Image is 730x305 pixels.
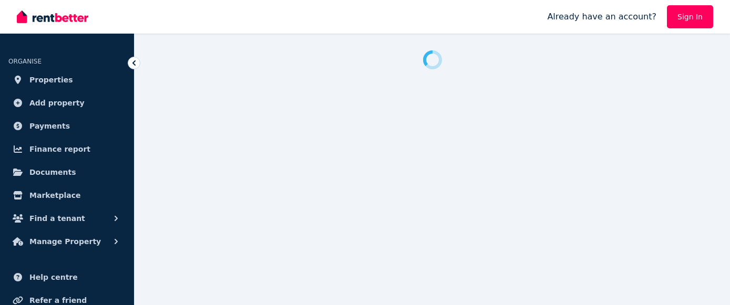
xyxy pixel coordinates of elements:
a: Sign In [667,5,713,28]
a: Documents [8,162,126,183]
span: Marketplace [29,189,80,202]
span: Add property [29,97,85,109]
span: Manage Property [29,235,101,248]
span: Documents [29,166,76,178]
button: Find a tenant [8,208,126,229]
a: Finance report [8,139,126,160]
span: Finance report [29,143,90,155]
span: ORGANISE [8,58,42,65]
span: Find a tenant [29,212,85,225]
span: Help centre [29,271,78,283]
a: Marketplace [8,185,126,206]
span: Properties [29,73,73,86]
img: RentBetter [17,9,88,25]
span: Payments [29,120,70,132]
a: Payments [8,115,126,136]
a: Add property [8,92,126,113]
a: Properties [8,69,126,90]
a: Help centre [8,267,126,288]
span: Already have an account? [547,10,656,23]
button: Manage Property [8,231,126,252]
